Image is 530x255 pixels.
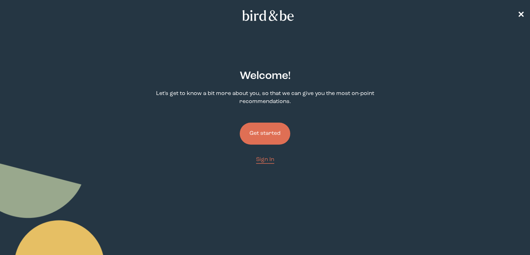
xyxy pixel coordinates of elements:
[138,90,392,106] p: Let's get to know a bit more about you, so that we can give you the most on-point recommendations.
[256,156,274,164] a: Sign In
[517,9,524,22] a: ✕
[240,123,290,145] button: Get started
[495,222,523,248] iframe: Gorgias live chat messenger
[256,157,274,162] span: Sign In
[517,11,524,20] span: ✕
[240,68,291,84] h2: Welcome !
[240,111,290,156] a: Get started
